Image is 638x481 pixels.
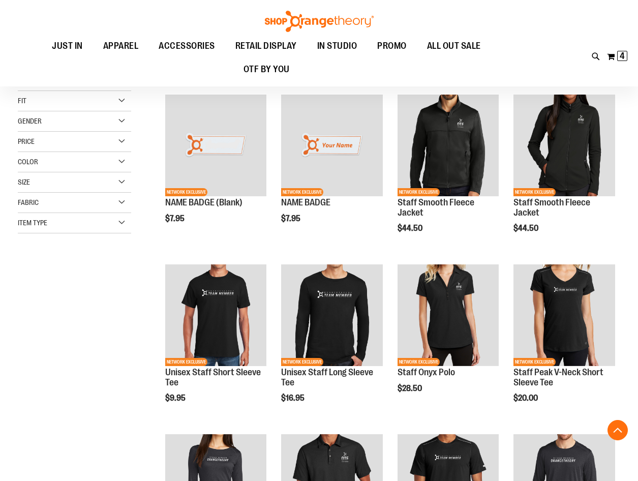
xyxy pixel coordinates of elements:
div: product [392,259,504,418]
a: Product image for Smooth Fleece JacketNETWORK EXCLUSIVE [513,95,615,197]
a: NAME BADGE (Blank) [165,197,242,207]
img: Product image for Smooth Fleece Jacket [398,95,499,196]
div: product [276,89,387,249]
span: APPAREL [103,35,139,57]
span: Price [18,137,35,145]
span: ACCESSORIES [159,35,215,57]
a: Unisex Staff Short Sleeve Tee [165,367,261,387]
span: JUST IN [52,35,83,57]
span: NETWORK EXCLUSIVE [281,188,323,196]
a: Product image for Unisex Long Sleeve T-ShirtNETWORK EXCLUSIVE [281,264,382,367]
a: Staff Smooth Fleece Jacket [513,197,590,218]
img: Shop Orangetheory [263,11,375,32]
span: OTF BY YOU [244,58,290,81]
span: $28.50 [398,384,423,393]
img: Product image for Peak V-Neck Short Sleeve Tee [513,264,615,366]
a: Unisex Staff Long Sleeve Tee [281,367,373,387]
span: $44.50 [513,224,540,233]
a: Product image for Unisex Short Sleeve T-ShirtNETWORK EXCLUSIVE [165,264,266,367]
a: Staff Smooth Fleece Jacket [398,197,474,218]
span: Color [18,158,38,166]
span: NETWORK EXCLUSIVE [513,188,556,196]
span: Item Type [18,219,47,227]
div: product [276,259,387,429]
img: NAME BADGE (Blank) [165,95,266,196]
a: Staff Onyx Polo [398,367,455,377]
span: NETWORK EXCLUSIVE [281,358,323,366]
span: NETWORK EXCLUSIVE [398,188,440,196]
img: Product image for NAME BADGE [281,95,382,196]
span: $20.00 [513,394,539,403]
div: product [508,259,620,429]
a: NAME BADGE (Blank)NETWORK EXCLUSIVE [165,95,266,197]
a: NAME BADGE [281,197,330,207]
span: NETWORK EXCLUSIVE [398,358,440,366]
span: NETWORK EXCLUSIVE [165,358,207,366]
a: Product image for Onyx PoloNETWORK EXCLUSIVE [398,264,499,367]
span: ALL OUT SALE [427,35,481,57]
span: $7.95 [165,214,186,223]
div: product [160,89,271,249]
span: $44.50 [398,224,424,233]
span: $16.95 [281,394,306,403]
div: product [508,89,620,259]
span: Gender [18,117,42,125]
span: IN STUDIO [317,35,357,57]
a: Product image for Peak V-Neck Short Sleeve TeeNETWORK EXCLUSIVE [513,264,615,367]
div: product [160,259,271,429]
span: NETWORK EXCLUSIVE [165,188,207,196]
img: Product image for Smooth Fleece Jacket [513,95,615,196]
img: Product image for Onyx Polo [398,264,499,366]
span: Size [18,178,30,186]
span: Fit [18,97,26,105]
span: 4 [620,51,625,61]
span: PROMO [377,35,407,57]
span: NETWORK EXCLUSIVE [513,358,556,366]
span: Fabric [18,198,39,206]
span: $9.95 [165,394,187,403]
img: Product image for Unisex Short Sleeve T-Shirt [165,264,266,366]
span: $7.95 [281,214,302,223]
div: product [392,89,504,259]
button: Back To Top [607,420,628,440]
a: Staff Peak V-Neck Short Sleeve Tee [513,367,603,387]
a: Product image for NAME BADGENETWORK EXCLUSIVE [281,95,382,197]
a: Product image for Smooth Fleece JacketNETWORK EXCLUSIVE [398,95,499,197]
span: RETAIL DISPLAY [235,35,297,57]
img: Product image for Unisex Long Sleeve T-Shirt [281,264,382,366]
